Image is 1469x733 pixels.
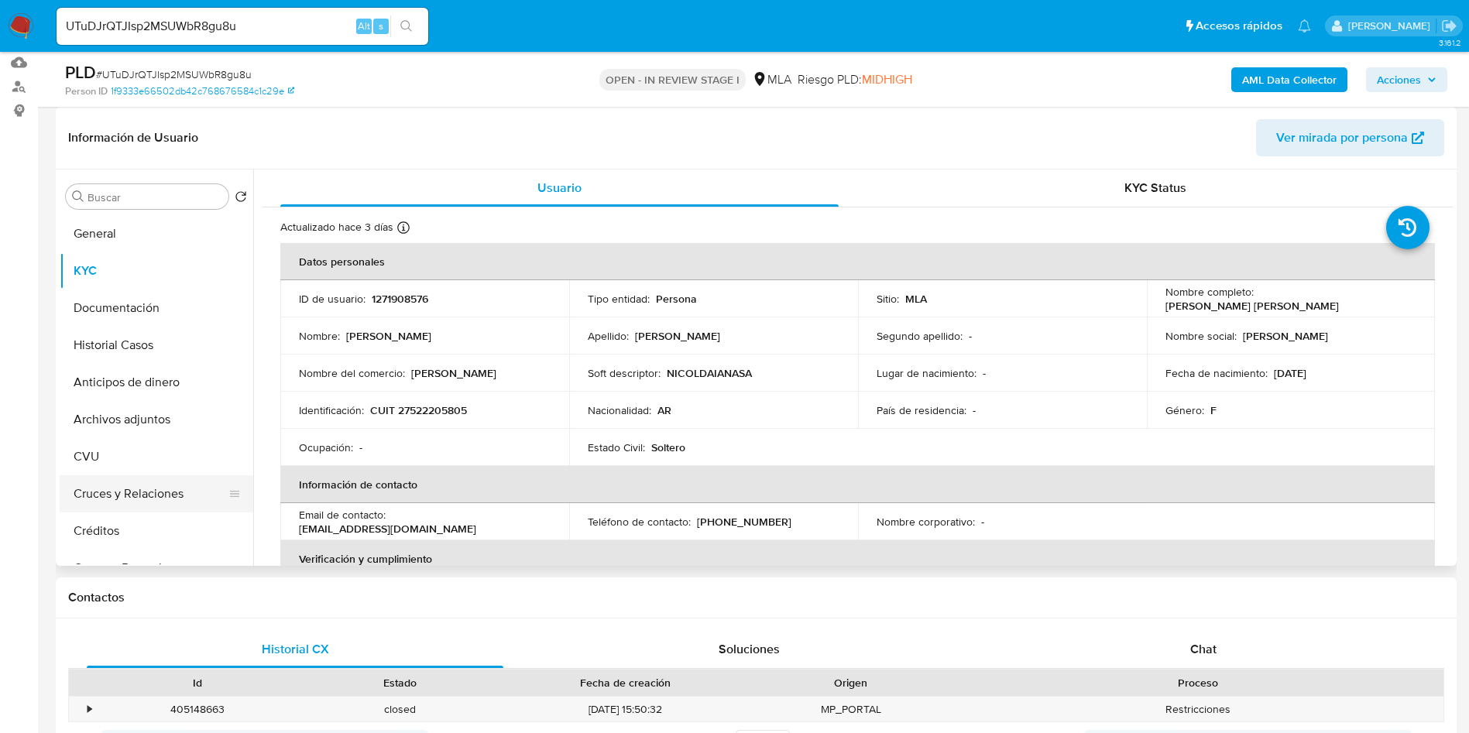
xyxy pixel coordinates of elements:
p: OPEN - IN REVIEW STAGE I [599,69,746,91]
p: Segundo apellido : [877,329,963,343]
span: Ver mirada por persona [1276,119,1408,156]
div: Proceso [963,675,1433,690]
div: MP_PORTAL [750,697,952,722]
b: AML Data Collector [1242,67,1337,92]
p: F [1210,403,1217,417]
div: Origen [760,675,942,690]
p: Soltero [651,440,685,454]
div: MLA [752,71,791,88]
p: [DATE] [1274,366,1306,380]
p: - [359,440,362,454]
p: [PERSON_NAME] [411,366,496,380]
p: Nombre corporativo : [877,515,975,529]
p: NICOLDAIANASA [667,366,752,380]
span: # UTuDJrQTJIsp2MSUWbR8gu8u [96,67,252,82]
input: Buscar [88,190,222,204]
p: gustavo.deseta@mercadolibre.com [1348,19,1436,33]
p: CUIT 27522205805 [370,403,467,417]
button: KYC [60,252,253,289]
p: Estado Civil : [588,440,645,454]
p: - [983,366,986,380]
div: [DATE] 15:50:32 [502,697,750,722]
button: Volver al orden por defecto [235,190,247,207]
p: 1271908576 [372,292,428,306]
p: AR [657,403,671,417]
p: Soft descriptor : [588,366,661,380]
a: Salir [1441,18,1457,34]
button: Historial Casos [60,327,253,364]
b: PLD [65,60,96,84]
p: Apellido : [588,329,629,343]
p: - [981,515,984,529]
button: Acciones [1366,67,1447,92]
th: Datos personales [280,243,1435,280]
p: [PHONE_NUMBER] [697,515,791,529]
p: Actualizado hace 3 días [280,220,393,235]
input: Buscar usuario o caso... [57,16,428,36]
p: Nombre completo : [1165,285,1254,299]
span: 3.161.2 [1439,36,1461,49]
th: Verificación y cumplimiento [280,540,1435,577]
p: [PERSON_NAME] [346,329,431,343]
button: Archivos adjuntos [60,401,253,438]
span: Accesos rápidos [1196,18,1282,34]
p: Fecha de nacimiento : [1165,366,1268,380]
p: Nombre : [299,329,340,343]
div: 405148663 [96,697,299,722]
p: Sitio : [877,292,899,306]
p: [PERSON_NAME] [1243,329,1328,343]
p: Tipo entidad : [588,292,650,306]
p: [PERSON_NAME] [635,329,720,343]
span: Chat [1190,640,1217,658]
button: Ver mirada por persona [1256,119,1444,156]
span: MIDHIGH [862,70,912,88]
p: Teléfono de contacto : [588,515,691,529]
th: Información de contacto [280,466,1435,503]
span: Acciones [1377,67,1421,92]
h1: Contactos [68,590,1444,605]
a: Notificaciones [1298,19,1311,33]
p: Nacionalidad : [588,403,651,417]
div: closed [299,697,502,722]
span: Usuario [537,179,582,197]
button: search-icon [390,15,422,37]
span: Riesgo PLD: [798,71,912,88]
b: Person ID [65,84,108,98]
p: Identificación : [299,403,364,417]
p: Lugar de nacimiento : [877,366,976,380]
p: Nombre social : [1165,329,1237,343]
span: Historial CX [262,640,329,658]
p: Email de contacto : [299,508,386,522]
p: - [969,329,972,343]
div: Estado [310,675,491,690]
div: • [88,702,91,717]
button: Anticipos de dinero [60,364,253,401]
p: [PERSON_NAME] [PERSON_NAME] [1165,299,1339,313]
button: Créditos [60,512,253,550]
span: s [379,19,383,33]
button: CVU [60,438,253,475]
button: Cuentas Bancarias [60,550,253,587]
p: MLA [905,292,927,306]
button: AML Data Collector [1231,67,1347,92]
button: General [60,215,253,252]
button: Buscar [72,190,84,203]
a: 1f9333e66502db42c768676584c1c29e [111,84,294,98]
p: ID de usuario : [299,292,366,306]
p: - [973,403,976,417]
p: País de residencia : [877,403,966,417]
div: Restricciones [952,697,1443,722]
p: Ocupación : [299,440,353,454]
h1: Información de Usuario [68,130,198,146]
div: Fecha de creación [513,675,739,690]
span: Alt [358,19,370,33]
span: KYC Status [1124,179,1186,197]
button: Cruces y Relaciones [60,475,241,512]
p: Persona [656,292,697,306]
p: Nombre del comercio : [299,366,405,380]
p: [EMAIL_ADDRESS][DOMAIN_NAME] [299,522,476,536]
span: Soluciones [719,640,780,658]
button: Documentación [60,289,253,327]
p: Género : [1165,403,1204,417]
div: Id [107,675,288,690]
